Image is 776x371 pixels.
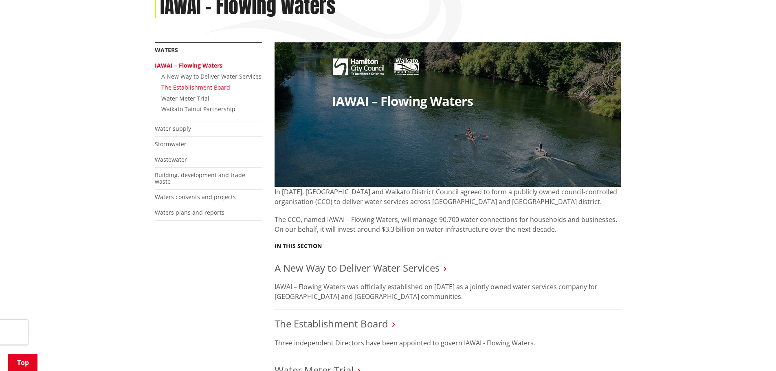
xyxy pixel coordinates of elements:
img: 27080 HCC Website Banner V10 [275,42,621,187]
a: Building, development and trade waste [155,171,245,186]
a: A New Way to Deliver Water Services [275,261,440,274]
a: Stormwater [155,140,187,148]
a: Waikato Tainui Partnership [161,105,235,113]
a: Waters consents and projects [155,193,236,201]
a: The Establishment Board [161,83,230,91]
a: The Establishment Board [275,317,388,330]
a: A New Way to Deliver Water Services [161,72,262,80]
a: Wastewater [155,156,187,163]
a: Waters [155,46,178,54]
h5: In this section [275,243,322,250]
a: IAWAI – Flowing Waters [155,61,222,69]
a: Top [8,354,37,371]
iframe: Messenger Launcher [739,337,768,366]
p: IAWAI – Flowing Waters was officially established on [DATE] as a jointly owned water services com... [275,282,622,301]
a: Waters plans and reports [155,209,224,216]
p: In [DATE], [GEOGRAPHIC_DATA] and Waikato District Council agreed to form a publicly owned council... [275,187,622,206]
p: The CCO, named IAWAI – Flowing Waters, will manage 90,700 water connections for households and bu... [275,215,622,234]
a: Water supply [155,125,191,132]
p: Three independent Directors have been appointed to govern IAWAI - Flowing Waters. [275,338,622,348]
a: Water Meter Trial [161,94,209,102]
